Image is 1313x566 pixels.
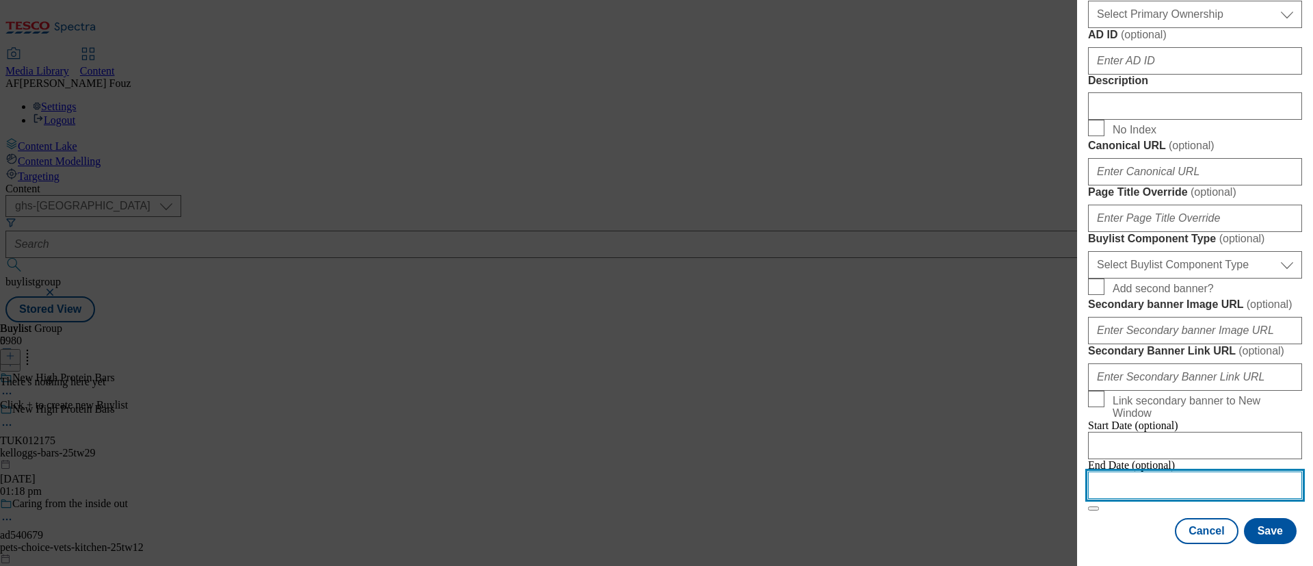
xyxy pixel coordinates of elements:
span: ( optional ) [1121,29,1167,40]
input: Enter AD ID [1088,47,1302,75]
label: Description [1088,75,1302,87]
input: Enter Page Title Override [1088,205,1302,232]
button: Save [1244,518,1297,544]
span: ( optional ) [1169,140,1215,151]
span: ( optional ) [1238,345,1284,357]
span: Start Date (optional) [1088,420,1178,431]
input: Enter Date [1088,472,1302,499]
input: Enter Secondary banner Image URL [1088,317,1302,344]
input: Enter Canonical URL [1088,158,1302,185]
label: Canonical URL [1088,139,1302,153]
label: Secondary banner Image URL [1088,298,1302,311]
span: End Date (optional) [1088,459,1175,471]
span: ( optional ) [1219,233,1265,244]
button: Cancel [1175,518,1238,544]
label: AD ID [1088,28,1302,42]
span: No Index [1113,124,1156,136]
label: Buylist Component Type [1088,232,1302,246]
label: Secondary Banner Link URL [1088,344,1302,358]
input: Enter Date [1088,432,1302,459]
input: Enter Description [1088,92,1302,120]
input: Enter Secondary Banner Link URL [1088,363,1302,391]
span: Link secondary banner to New Window [1113,395,1297,420]
span: ( optional ) [1191,186,1236,198]
span: Add second banner? [1113,283,1214,295]
label: Page Title Override [1088,185,1302,199]
span: ( optional ) [1247,298,1292,310]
